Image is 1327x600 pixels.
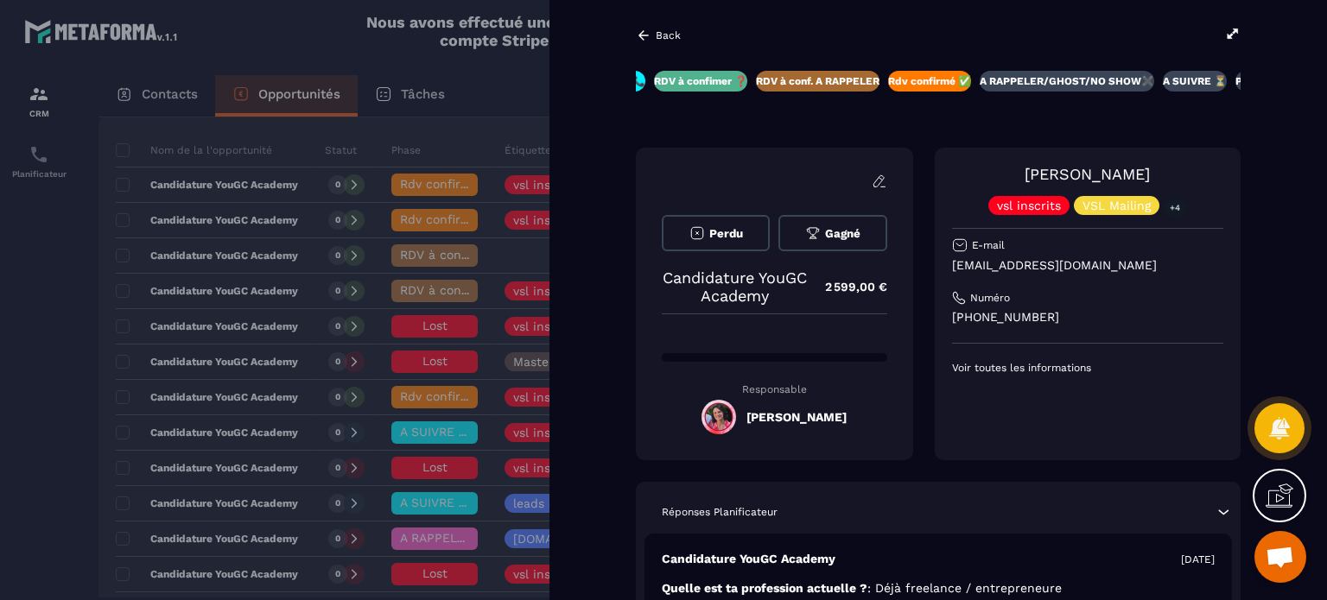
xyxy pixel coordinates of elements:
p: VSL Mailing [1083,199,1151,212]
button: Perdu [662,215,770,251]
p: Rdv confirmé ✅ [888,74,971,88]
a: [PERSON_NAME] [1025,165,1150,183]
p: A SUIVRE ⏳ [1163,74,1227,88]
p: A RAPPELER/GHOST/NO SHOW✖️ [980,74,1154,88]
p: vsl inscrits [997,199,1061,212]
p: Candidature YouGC Academy [662,551,835,567]
p: Numéro [970,291,1010,305]
p: Quelle est ta profession actuelle ? [662,580,1215,597]
p: E-mail [972,238,1005,252]
p: Réponses Planificateur [662,505,778,519]
span: : Déjà freelance / entrepreneure [867,581,1062,595]
p: Responsable [662,383,887,395]
p: RDV à confimer ❓ [654,74,747,88]
p: Voir toutes les informations [952,361,1223,375]
p: Back [656,29,681,41]
button: Gagné [778,215,886,251]
h5: [PERSON_NAME] [746,410,847,424]
span: Gagné [825,227,860,240]
p: [EMAIL_ADDRESS][DOMAIN_NAME] [952,257,1223,274]
p: RDV à conf. A RAPPELER [756,74,879,88]
p: Candidature YouGC Academy [662,268,808,305]
p: 2 599,00 € [808,270,887,304]
p: [DATE] [1181,553,1215,566]
p: [PHONE_NUMBER] [952,309,1223,325]
p: Prêt à acheter 🎰 [1235,74,1323,88]
span: Perdu [709,227,743,240]
div: Ouvrir le chat [1254,531,1306,583]
p: +4 [1164,199,1186,217]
